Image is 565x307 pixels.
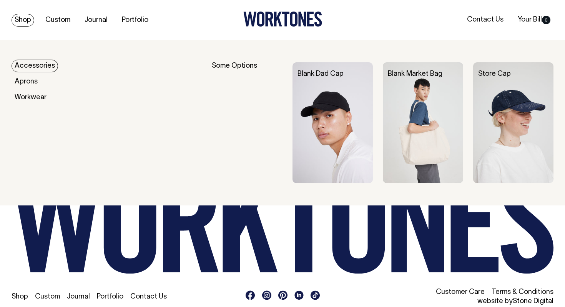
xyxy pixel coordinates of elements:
[515,13,553,26] a: Your Bill0
[42,14,73,27] a: Custom
[292,62,373,183] img: Blank Dad Cap
[473,62,553,183] img: Store Cap
[436,289,485,295] a: Customer Care
[67,294,90,300] a: Journal
[464,13,507,26] a: Contact Us
[383,62,463,183] img: Blank Market Bag
[381,297,553,306] li: website by
[12,294,28,300] a: Shop
[130,294,167,300] a: Contact Us
[478,71,511,77] a: Store Cap
[513,298,553,305] a: Stone Digital
[492,289,553,295] a: Terms & Conditions
[542,16,550,24] span: 0
[388,71,442,77] a: Blank Market Bag
[81,14,111,27] a: Journal
[12,60,58,72] a: Accessories
[297,71,344,77] a: Blank Dad Cap
[12,91,50,104] a: Workwear
[35,294,60,300] a: Custom
[119,14,151,27] a: Portfolio
[12,14,34,27] a: Shop
[12,75,41,88] a: Aprons
[212,62,282,183] div: Some Options
[97,294,123,300] a: Portfolio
